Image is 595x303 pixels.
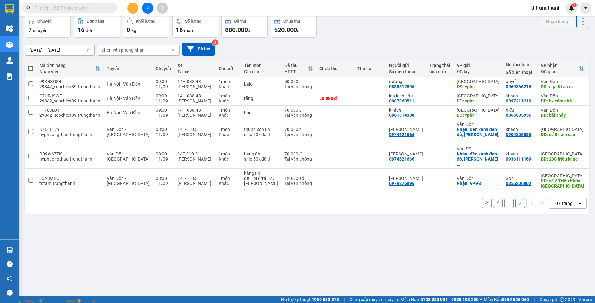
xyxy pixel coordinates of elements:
span: chuyến [33,28,48,33]
div: ĐC giao [541,69,579,74]
span: Vân Đồn - [GEOGRAPHIC_DATA] [107,176,149,186]
span: đơn [86,28,94,33]
div: 0987868511 [389,98,414,103]
div: 14H-038.48 [177,108,212,113]
div: 09:00 [156,79,171,84]
input: Select a date range. [25,45,94,55]
div: 0969866216 [506,84,531,89]
div: 14H-038.48 [177,79,212,84]
div: DĐ: vphn [457,113,499,118]
th: Toggle SortBy [538,60,587,77]
div: DĐ: số 2 Triều Khúc Hà Nội [541,178,584,188]
span: Cung cấp máy in - giấy in: [349,296,399,303]
div: [PERSON_NAME] [177,98,212,103]
button: caret-down [580,3,591,14]
div: Chuyến [37,19,51,23]
div: 08:00 [156,127,171,132]
div: 11/09 [156,98,171,103]
div: 0866085956 [506,113,531,118]
button: Đã thu880.000đ [221,15,268,38]
div: RD9W6ZTK [39,151,100,156]
div: DĐ: ngã tư ao cá [541,84,584,89]
div: 70.000 đ [284,151,313,156]
button: Số lượng16món [172,15,218,38]
div: 0961814388 [389,113,414,118]
div: 11/09 [156,84,171,89]
div: Khác [219,132,238,137]
div: 0979876996 [389,181,414,186]
div: Vân Đồn [457,122,499,127]
div: tdtam.trungthanh [39,181,100,186]
div: Nhân viên [39,69,95,74]
div: nvphuongthao.trungthanh [39,132,100,137]
svg: open [170,48,175,53]
div: 70.000 đ [284,127,313,132]
sup: 2 [212,39,218,46]
span: 0 [127,26,130,34]
div: 1 món [219,151,238,156]
div: 50.000 đ [284,79,313,84]
div: 10 / trang [553,200,572,207]
span: 16 [77,26,84,34]
th: Toggle SortBy [453,60,503,77]
div: 120.000 đ [284,176,313,181]
div: 1 món [219,108,238,113]
div: Khác [219,181,238,186]
span: Vân Đồn - [GEOGRAPHIC_DATA] [107,127,149,137]
div: Số điện thoại [506,70,534,75]
button: Bộ lọc [182,43,215,56]
div: DĐ: 230 triều khúc [541,156,584,161]
div: Vân Đồn [541,93,584,98]
div: hàng 8h [244,171,278,176]
div: [GEOGRAPHIC_DATA] [541,151,584,156]
div: Ghi chú [244,69,278,74]
div: Trạng thái [429,63,450,68]
div: F5A3MBCF [39,176,100,181]
div: 70.000 đ [284,108,313,113]
div: [GEOGRAPHIC_DATA] [541,173,584,178]
div: VP nhận [541,63,579,68]
div: Vân Đồn [541,79,584,84]
div: [GEOGRAPHIC_DATA] [541,127,584,132]
div: c giang [389,127,423,132]
div: c giang [389,151,423,156]
div: Chuyến [156,66,171,71]
span: 520.000 [274,26,297,34]
div: [PERSON_NAME] [177,181,212,186]
div: hiếu [506,108,534,113]
div: lab kinh bắc [389,93,423,98]
span: plus [131,6,135,10]
div: 09:00 [156,108,171,113]
img: warehouse-icon [6,247,13,253]
div: [PERSON_NAME] [177,113,212,118]
div: Khác [219,113,238,118]
div: 99KBXQ34 [39,79,100,84]
div: 11/09 [156,156,171,161]
div: bọc [244,110,278,115]
div: 14H-038.48 [177,93,212,98]
span: 1 [573,3,575,7]
div: VP gửi [457,63,494,68]
div: Đã thu [234,19,246,23]
div: KZDTIH7Y [39,127,100,132]
span: món [184,28,193,33]
div: 11/09 [156,181,171,186]
strong: 0369 525 060 [502,297,529,302]
div: [GEOGRAPHIC_DATA] [457,93,499,98]
div: F118JBXP [39,108,100,113]
img: warehouse-icon [6,57,13,64]
div: Tại văn phòng [284,132,313,137]
span: đ [297,28,300,33]
span: Miền Bắc [484,296,529,303]
th: Toggle SortBy [281,60,316,77]
span: Hỗ trợ kỹ thuật: [281,296,339,303]
div: DĐ: bx cẩm phả [541,98,584,103]
div: 0904805836 [506,132,531,137]
button: Chuyến7chuyến [25,15,71,38]
div: DĐ: số 8 nam cao [541,132,584,137]
div: C7URJ9WF [39,93,100,98]
span: ... [457,137,460,142]
div: [PERSON_NAME] [177,84,212,89]
div: 0936111169 [506,156,531,161]
div: Khác [219,156,238,161]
